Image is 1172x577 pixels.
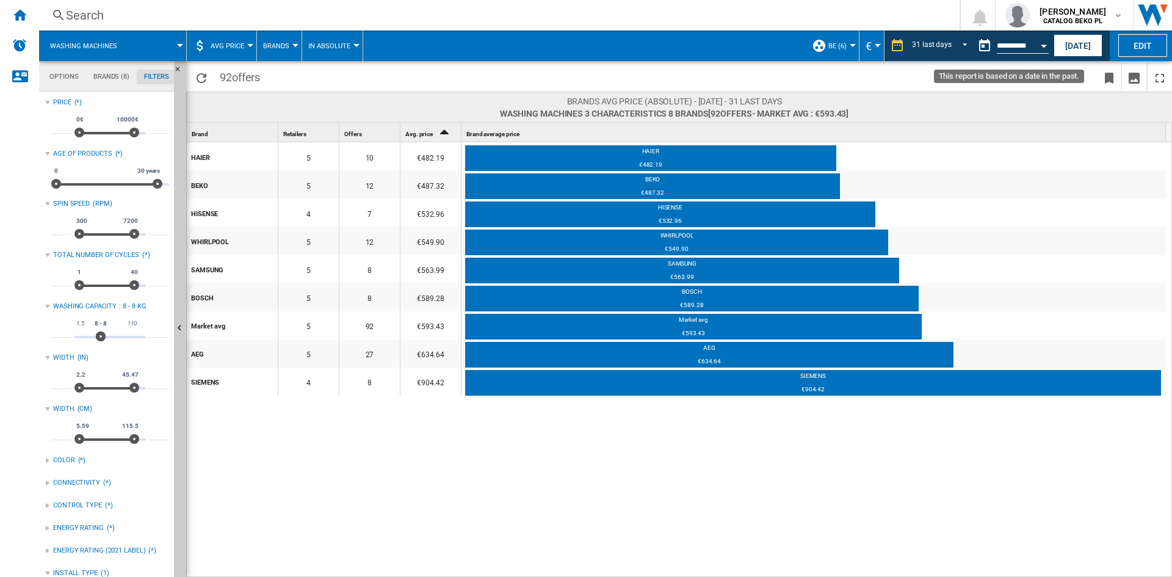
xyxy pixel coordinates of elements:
[344,131,361,137] span: Offers
[263,42,289,50] span: Brands
[400,339,461,368] div: €634.64
[465,273,899,285] div: €563.99
[42,70,86,84] md-tab-item: Options
[500,95,849,107] span: Brands AVG price (absolute) - [DATE] - 31 last days
[342,123,400,142] div: Sort None
[720,109,751,118] span: offers
[434,131,454,137] span: Sort Ascending
[465,259,899,272] div: SAMSUNG
[278,339,339,368] div: 5
[191,313,277,338] div: Market avg
[12,38,27,53] img: alerts-logo.svg
[119,302,169,311] div: : 8 - 8 KG
[281,123,339,142] div: Retailers Sort None
[191,172,277,198] div: BEKO
[1043,17,1102,25] b: CATALOG BEKO PL
[912,40,952,49] div: 31 last days
[400,255,461,283] div: €563.99
[278,283,339,311] div: 5
[50,42,117,50] span: Washing machines
[53,250,139,260] div: TOTAL NUMBER OF CYCLES
[465,357,953,369] div: €634.64
[1005,3,1030,27] img: profile.jpg
[126,319,139,328] span: 110
[972,31,1051,61] div: This report is based on a date in the past.
[308,42,350,50] span: In Absolute
[466,131,519,137] span: Brand average price
[191,256,277,282] div: SAMSUNG
[339,199,400,227] div: 7
[278,227,339,255] div: 5
[500,107,849,120] span: Washing machines 3 characteristics 8 brands
[53,404,74,414] div: WIDTH
[866,31,878,61] button: €
[828,42,847,50] span: BE (6)
[465,217,875,229] div: €532.96
[339,255,400,283] div: 8
[45,31,180,61] div: Washing machines
[1148,63,1172,92] button: Maximize
[1054,34,1102,57] button: [DATE]
[464,123,1166,142] div: Sort None
[121,216,140,226] span: 7200
[812,31,853,61] div: BE (6)
[211,42,244,50] span: AVG Price
[53,302,116,311] div: WASHING CAPACITY
[1097,63,1121,92] button: Bookmark this report
[53,501,102,510] div: CONTROL TYPE
[263,31,295,61] button: Brands
[78,404,169,414] div: (CM)
[911,36,972,56] md-select: REPORTS.WIZARD.STEPS.REPORT.STEPS.REPORT_OPTIONS.PERIOD: 31 last days
[465,301,919,313] div: €589.28
[66,7,928,24] div: Search
[400,227,461,255] div: €549.90
[278,311,339,339] div: 5
[76,267,83,277] span: 1
[465,288,919,300] div: BOSCH
[120,421,140,431] span: 115.5
[866,40,872,53] span: €
[339,143,400,171] div: 10
[281,123,339,142] div: Sort None
[74,421,91,431] span: 5.59
[1122,63,1146,92] button: Download as image
[464,123,1166,142] div: Brand average price Sort None
[93,199,169,209] div: (RPM)
[53,149,112,159] div: Age of products
[859,31,884,61] md-menu: Currency
[465,161,836,173] div: €482.19
[405,131,433,137] span: Avg. price
[278,255,339,283] div: 5
[339,227,400,255] div: 12
[86,70,137,84] md-tab-item: Brands (8)
[193,31,250,61] div: AVG Price
[74,115,85,125] span: 0€
[400,199,461,227] div: €532.96
[53,478,100,488] div: CONNECTIVITY
[53,455,75,465] div: COLOR
[93,319,109,328] span: 8 - 8
[283,131,306,137] span: Retailers
[78,353,169,363] div: (IN)
[136,166,162,176] span: 30 years
[115,115,140,125] span: 10000€
[1040,5,1106,18] span: [PERSON_NAME]
[191,341,277,366] div: AEG
[120,370,140,380] span: 45.47
[191,200,277,226] div: HISENSE
[400,283,461,311] div: €589.28
[400,171,461,199] div: €487.32
[828,31,853,61] button: BE (6)
[465,203,875,216] div: HISENSE
[400,143,461,171] div: €482.19
[74,370,87,380] span: 2.2
[137,70,176,84] md-tab-item: Filters
[465,329,922,341] div: €593.43
[465,344,953,356] div: AEG
[278,143,339,171] div: 5
[339,339,400,368] div: 27
[339,283,400,311] div: 8
[465,175,840,187] div: BEKO
[465,316,922,328] div: Market avg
